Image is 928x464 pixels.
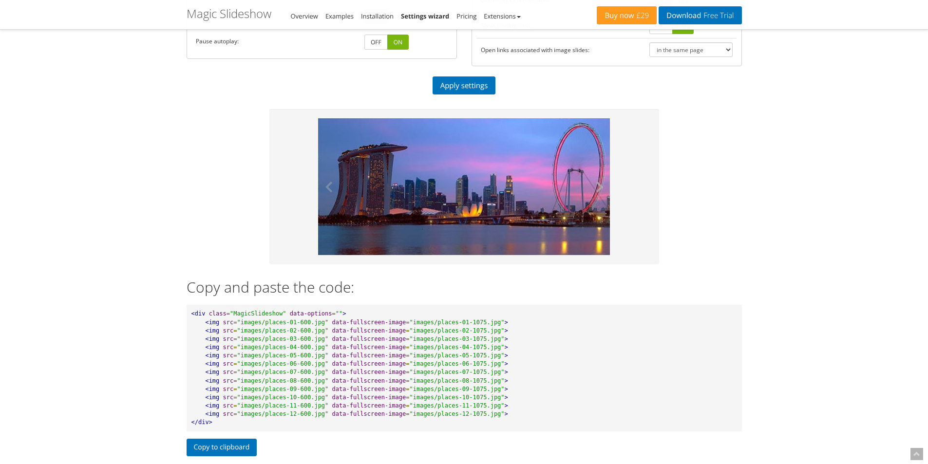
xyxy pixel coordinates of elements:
span: > [342,310,346,317]
span: = [233,319,237,326]
h1: Magic Slideshow [187,7,271,20]
span: "images/places-02-600.jpg" [237,327,328,334]
span: "images/places-09-600.jpg" [237,386,328,392]
a: Extensions [484,12,520,20]
span: src [223,360,234,367]
span: > [505,360,508,367]
span: data-fullscreen-image [332,344,406,351]
span: = [233,402,237,409]
span: > [505,402,508,409]
a: Pricing [456,12,476,20]
span: = [233,352,237,359]
span: = [233,335,237,342]
span: "images/places-11-1075.jpg" [410,402,505,409]
span: Free Trial [701,12,734,19]
span: = [233,327,237,334]
span: "images/places-02-1075.jpg" [410,327,505,334]
span: = [233,410,237,417]
span: src [223,344,234,351]
span: <img [205,386,219,392]
a: DownloadFree Trial [659,6,741,24]
span: = [406,402,409,409]
a: ON [387,35,409,50]
span: data-fullscreen-image [332,402,406,409]
span: <img [205,410,219,417]
span: <div [191,310,206,317]
span: src [223,394,234,401]
span: <img [205,377,219,384]
span: data-fullscreen-image [332,352,406,359]
span: <img [205,402,219,409]
span: <img [205,335,219,342]
span: = [332,310,336,317]
span: = [406,360,409,367]
span: = [233,360,237,367]
span: = [233,369,237,375]
span: "images/places-06-600.jpg" [237,360,328,367]
span: = [406,335,409,342]
span: src [223,327,234,334]
span: "images/places-10-600.jpg" [237,394,328,401]
span: > [505,369,508,375]
span: = [406,319,409,326]
span: £29 [634,12,649,19]
span: data-fullscreen-image [332,386,406,392]
span: <img [205,394,219,401]
span: data-fullscreen-image [332,369,406,375]
span: = [406,327,409,334]
span: "images/places-06-1075.jpg" [410,360,505,367]
span: src [223,335,234,342]
span: > [505,344,508,351]
a: OFF [364,35,388,50]
span: <img [205,352,219,359]
button: Copy to clipboard [187,439,257,456]
span: src [223,386,234,392]
span: = [406,386,409,392]
span: > [505,386,508,392]
td: Pause autoplay: [192,28,360,54]
img: Magic Slideshow - Settings Wizard [318,118,610,255]
a: Settings wizard [401,12,449,20]
span: data-fullscreen-image [332,360,406,367]
span: = [233,344,237,351]
span: "images/places-12-1075.jpg" [410,410,505,417]
span: class [209,310,227,317]
span: > [505,394,508,401]
span: > [505,410,508,417]
a: Examples [325,12,354,20]
span: "MagicSlideshow" [230,310,286,317]
span: "images/places-12-600.jpg" [237,410,328,417]
span: "images/places-04-600.jpg" [237,344,328,351]
span: </div> [191,419,212,426]
span: <img [205,369,219,375]
span: data-fullscreen-image [332,319,406,326]
span: "images/places-10-1075.jpg" [410,394,505,401]
a: Buy now£29 [597,6,657,24]
span: = [406,344,409,351]
span: "images/places-09-1075.jpg" [410,386,505,392]
span: src [223,410,234,417]
span: "images/places-01-1075.jpg" [410,319,505,326]
span: = [406,410,409,417]
span: <img [205,327,219,334]
a: Overview [291,12,318,20]
span: "images/places-08-1075.jpg" [410,377,505,384]
span: src [223,352,234,359]
span: src [223,369,234,375]
span: "images/places-05-1075.jpg" [410,352,505,359]
span: "images/places-03-1075.jpg" [410,335,505,342]
span: src [223,319,234,326]
span: src [223,402,234,409]
span: data-fullscreen-image [332,377,406,384]
span: "images/places-08-600.jpg" [237,377,328,384]
span: "images/places-01-600.jpg" [237,319,328,326]
td: Open links associated with image slides: [477,38,645,61]
span: = [406,369,409,375]
span: = [233,386,237,392]
span: = [233,394,237,401]
span: "images/places-03-600.jpg" [237,335,328,342]
span: src [223,377,234,384]
span: "images/places-11-600.jpg" [237,402,328,409]
span: <img [205,319,219,326]
span: data-fullscreen-image [332,335,406,342]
